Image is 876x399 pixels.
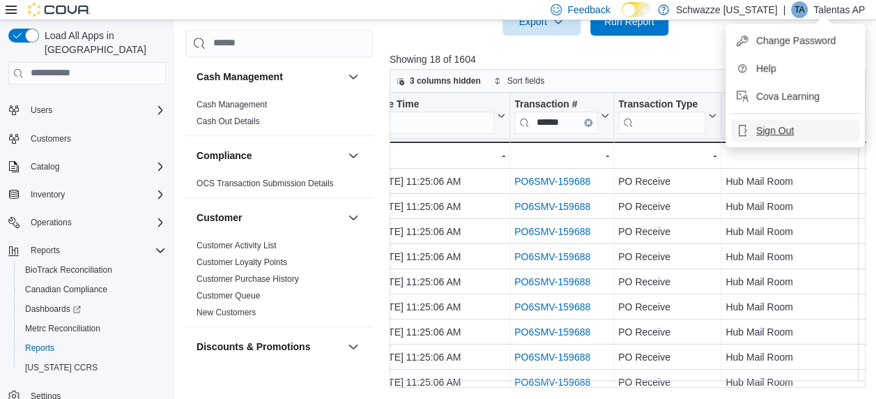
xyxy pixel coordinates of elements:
[345,146,362,163] button: Compliance
[14,319,171,338] button: Metrc Reconciliation
[345,68,362,84] button: Cash Management
[372,147,505,164] div: -
[14,260,171,280] button: BioTrack Reconciliation
[514,251,590,262] a: PO6SMV-159688
[345,209,362,225] button: Customer
[28,3,91,17] img: Cova
[372,349,505,366] div: [DATE] 11:25:06 AM
[197,339,310,353] h3: Discounts & Promotions
[25,242,66,259] button: Reports
[372,98,505,133] button: Date Time
[618,324,716,340] div: PO Receive
[3,213,171,232] button: Operations
[25,214,77,231] button: Operations
[756,61,776,75] span: Help
[618,248,716,265] div: PO Receive
[14,280,171,299] button: Canadian Compliance
[197,339,342,353] button: Discounts & Promotions
[20,301,166,317] span: Dashboards
[197,148,342,162] button: Compliance
[514,176,590,187] a: PO6SMV-159688
[372,98,493,133] div: Date Time
[39,29,166,57] span: Load All Apps in [GEOGRAPHIC_DATA]
[731,85,859,107] button: Cova Learning
[25,186,166,203] span: Inventory
[390,73,486,89] button: 3 columns hidden
[676,1,778,18] p: Schwazze [US_STATE]
[514,147,609,164] div: -
[197,290,260,300] a: Customer Queue
[514,276,590,287] a: PO6SMV-159688
[185,96,373,135] div: Cash Management
[31,217,72,228] span: Operations
[618,273,716,290] div: PO Receive
[756,33,836,47] span: Change Password
[390,52,870,66] p: Showing 18 of 1604
[197,116,260,126] a: Cash Out Details
[3,100,171,120] button: Users
[372,223,505,240] div: [DATE] 11:25:06 AM
[197,239,277,250] span: Customer Activity List
[197,69,283,83] h3: Cash Management
[31,133,71,144] span: Customers
[567,3,610,17] span: Feedback
[618,98,705,133] div: Transaction Type
[20,281,166,298] span: Canadian Compliance
[31,161,59,172] span: Catalog
[514,326,590,338] a: PO6SMV-159688
[14,338,171,358] button: Reports
[197,99,267,109] a: Cash Management
[197,257,287,266] a: Customer Loyalty Points
[514,352,590,363] a: PO6SMV-159688
[783,1,785,18] p: |
[3,241,171,260] button: Reports
[25,158,166,175] span: Catalog
[618,349,716,366] div: PO Receive
[514,377,590,388] a: PO6SMV-159688
[197,178,334,188] a: OCS Transaction Submission Details
[756,89,820,103] span: Cova Learning
[197,98,267,110] span: Cash Management
[197,306,256,317] span: New Customers
[756,123,794,137] span: Sign Out
[514,226,590,237] a: PO6SMV-159688
[25,186,70,203] button: Inventory
[20,359,166,376] span: Washington CCRS
[197,69,342,83] button: Cash Management
[197,148,252,162] h3: Compliance
[514,98,598,133] div: Transaction # URL
[372,299,505,315] div: [DATE] 11:25:06 AM
[197,210,342,224] button: Customer
[618,223,716,240] div: PO Receive
[618,147,716,164] div: -
[514,301,590,313] a: PO6SMV-159688
[185,236,373,326] div: Customer
[197,115,260,126] span: Cash Out Details
[372,273,505,290] div: [DATE] 11:25:06 AM
[20,281,113,298] a: Canadian Compliance
[25,158,65,175] button: Catalog
[372,173,505,190] div: [DATE] 11:25:06 AM
[372,198,505,215] div: [DATE] 11:25:06 AM
[3,128,171,149] button: Customers
[20,340,60,356] a: Reports
[25,362,98,373] span: [US_STATE] CCRS
[584,118,592,126] button: Clear input
[20,262,118,278] a: BioTrack Reconciliation
[507,75,544,86] span: Sort fields
[514,98,609,133] button: Transaction #Clear input
[25,130,166,147] span: Customers
[20,340,166,356] span: Reports
[514,98,598,111] div: Transaction #
[14,299,171,319] a: Dashboards
[25,130,77,147] a: Customers
[3,157,171,176] button: Catalog
[20,320,166,337] span: Metrc Reconciliation
[618,374,716,391] div: PO Receive
[25,264,112,276] span: BioTrack Reconciliation
[14,358,171,377] button: [US_STATE] CCRS
[197,273,299,283] a: Customer Purchase History
[618,98,716,133] button: Transaction Type
[372,248,505,265] div: [DATE] 11:25:06 AM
